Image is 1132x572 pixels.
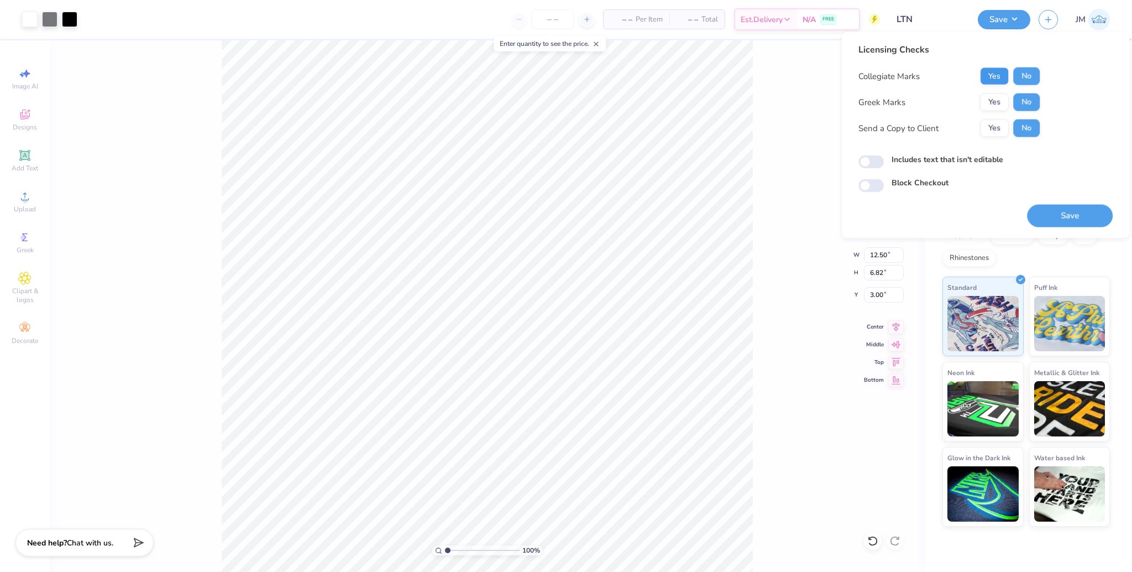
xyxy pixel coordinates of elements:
[676,14,698,25] span: – –
[980,93,1009,111] button: Yes
[892,154,1003,165] label: Includes text that isn't editable
[636,14,663,25] span: Per Item
[864,376,884,384] span: Bottom
[888,8,969,30] input: Untitled Design
[803,14,816,25] span: N/A
[67,538,113,548] span: Chat with us.
[12,336,38,345] span: Decorate
[947,466,1019,522] img: Glow in the Dark Ink
[1034,381,1105,436] img: Metallic & Glitter Ink
[980,119,1009,137] button: Yes
[1034,367,1099,378] span: Metallic & Glitter Ink
[1088,9,1110,30] img: John Michael Binayas
[741,14,783,25] span: Est. Delivery
[27,538,67,548] strong: Need help?
[13,123,37,132] span: Designs
[1013,67,1040,85] button: No
[864,323,884,331] span: Center
[1034,282,1057,293] span: Puff Ink
[12,164,38,173] span: Add Text
[858,43,1040,56] div: Licensing Checks
[892,177,948,189] label: Block Checkout
[14,205,36,214] span: Upload
[531,9,574,29] input: – –
[947,452,1010,464] span: Glow in the Dark Ink
[17,246,34,254] span: Greek
[942,250,996,267] div: Rhinestones
[858,96,905,108] div: Greek Marks
[980,67,1009,85] button: Yes
[864,341,884,349] span: Middle
[1013,119,1040,137] button: No
[947,296,1019,351] img: Standard
[701,14,718,25] span: Total
[1034,296,1105,351] img: Puff Ink
[610,14,632,25] span: – –
[947,381,1019,436] img: Neon Ink
[494,36,606,51] div: Enter quantity to see the price.
[947,367,974,378] span: Neon Ink
[1034,466,1105,522] img: Water based Ink
[1034,452,1085,464] span: Water based Ink
[1076,13,1086,26] span: JM
[12,82,38,91] span: Image AI
[947,282,977,293] span: Standard
[978,10,1030,29] button: Save
[6,287,44,304] span: Clipart & logos
[864,358,884,366] span: Top
[858,70,920,82] div: Collegiate Marks
[822,15,834,23] span: FREE
[1076,9,1110,30] a: JM
[1013,93,1040,111] button: No
[522,545,540,555] span: 100 %
[858,122,939,134] div: Send a Copy to Client
[1027,205,1113,227] button: Save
